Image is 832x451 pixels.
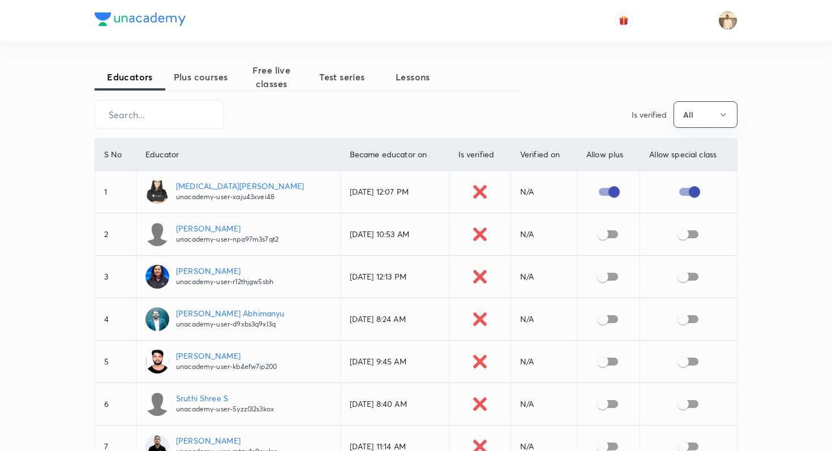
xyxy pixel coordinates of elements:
span: Free live classes [236,63,307,91]
a: [PERSON_NAME]unacademy-user-npa97m3s7qt2 [145,222,331,246]
td: [DATE] 9:45 AM [340,341,449,383]
td: 6 [95,383,136,426]
td: 1 [95,171,136,213]
a: [PERSON_NAME]unacademy-user-kb4efw7ip200 [145,350,331,373]
td: 2 [95,213,136,256]
td: [DATE] 10:53 AM [340,213,449,256]
th: Became educator on [340,139,449,171]
td: N/A [511,256,577,298]
th: Verified on [511,139,577,171]
p: Sruthi Shree S [176,392,274,404]
td: N/A [511,213,577,256]
td: N/A [511,383,577,426]
input: Search... [95,100,223,129]
p: unacademy-user-5yzz0l2s3kox [176,404,274,414]
a: Company Logo [95,12,186,29]
td: N/A [511,298,577,341]
span: Test series [307,70,378,84]
td: N/A [511,171,577,213]
td: [DATE] 12:13 PM [340,256,449,298]
th: S No [95,139,136,171]
p: [PERSON_NAME] [176,265,273,277]
td: [DATE] 8:40 AM [340,383,449,426]
span: Lessons [378,70,448,84]
td: 5 [95,341,136,383]
td: 3 [95,256,136,298]
p: Is verified [632,109,667,121]
p: unacademy-user-npa97m3s7qt2 [176,234,278,244]
a: Sruthi Shree Sunacademy-user-5yzz0l2s3kox [145,392,331,416]
img: avatar [619,15,629,25]
img: Company Logo [95,12,186,26]
p: [PERSON_NAME] [176,435,277,446]
p: unacademy-user-d9xbs3q9xl3q [176,319,284,329]
p: unacademy-user-kb4efw7ip200 [176,362,277,372]
p: [PERSON_NAME] [176,222,278,234]
th: Allow special class [640,139,737,171]
td: N/A [511,341,577,383]
span: Educators [95,70,165,84]
button: All [674,101,737,128]
th: Educator [136,139,340,171]
p: [PERSON_NAME] Abhimanyu [176,307,284,319]
img: Chandrakant Deshmukh [718,11,737,30]
p: unacademy-user-r12thjgw5sbh [176,277,273,287]
td: [DATE] 12:07 PM [340,171,449,213]
a: [MEDICAL_DATA][PERSON_NAME]unacademy-user-xaju43xvei48 [145,180,331,204]
th: Is verified [449,139,511,171]
p: [PERSON_NAME] [176,350,277,362]
a: [PERSON_NAME] Abhimanyuunacademy-user-d9xbs3q9xl3q [145,307,331,331]
td: [DATE] 8:24 AM [340,298,449,341]
p: unacademy-user-xaju43xvei48 [176,192,304,202]
p: [MEDICAL_DATA][PERSON_NAME] [176,180,304,192]
td: 4 [95,298,136,341]
a: [PERSON_NAME]unacademy-user-r12thjgw5sbh [145,265,331,289]
button: avatar [615,11,633,29]
span: Plus courses [165,70,236,84]
th: Allow plus [577,139,640,171]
